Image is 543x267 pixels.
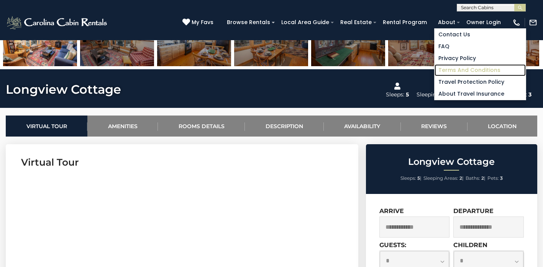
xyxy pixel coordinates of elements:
[512,18,521,27] img: phone-regular-white.png
[400,173,422,183] li: |
[80,18,154,66] img: 163274210
[481,175,484,181] strong: 2
[423,173,464,183] li: |
[277,16,333,28] a: Local Area Guide
[379,16,431,28] a: Rental Program
[487,175,499,181] span: Pets:
[245,116,323,137] a: Description
[311,18,385,66] img: 163274213
[423,175,458,181] span: Sleeping Areas:
[453,207,494,215] label: Departure
[435,29,526,41] a: Contact Us
[466,175,480,181] span: Baths:
[192,18,213,26] span: My Favs
[87,116,158,137] a: Amenities
[379,207,404,215] label: Arrive
[417,175,420,181] strong: 5
[459,175,462,181] strong: 2
[379,241,406,249] label: Guests:
[6,116,87,137] a: Virtual Tour
[500,175,503,181] strong: 3
[435,52,526,64] a: Privacy Policy
[529,18,537,27] img: mail-regular-white.png
[468,116,537,137] a: Location
[435,64,526,76] a: Terms and Conditions
[435,76,526,88] a: Travel Protection Policy
[453,241,487,249] label: Children
[157,18,231,66] img: 163274211
[435,41,526,52] a: FAQ
[466,173,486,183] li: |
[368,157,535,167] h2: Longview Cottage
[388,18,462,66] img: 163274214
[336,16,376,28] a: Real Estate
[234,18,308,66] img: 163274212
[463,16,505,28] a: Owner Login
[223,16,274,28] a: Browse Rentals
[182,18,215,27] a: My Favs
[6,15,109,30] img: White-1-2.png
[401,116,468,137] a: Reviews
[434,16,459,28] a: About
[324,116,401,137] a: Availability
[400,175,416,181] span: Sleeps:
[21,156,343,169] h3: Virtual Tour
[3,18,77,66] img: 163274218
[435,88,526,100] a: About Travel Insurance
[158,116,245,137] a: Rooms Details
